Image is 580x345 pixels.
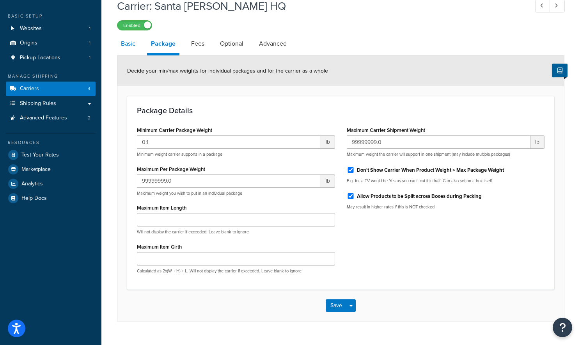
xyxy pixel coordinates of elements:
span: lb [530,135,545,149]
span: 4 [88,85,90,92]
label: Maximum Per Package Weight [137,166,205,172]
div: Basic Setup [6,13,96,20]
p: Minimum weight carrier supports in a package [137,151,335,157]
span: Advanced Features [20,115,67,121]
span: 1 [89,40,90,46]
a: Advanced [255,34,291,53]
a: Marketplace [6,162,96,176]
h3: Package Details [137,106,545,115]
label: Minimum Carrier Package Weight [137,127,212,133]
span: lb [321,135,335,149]
a: Test Your Rates [6,148,96,162]
span: 1 [89,25,90,32]
p: E.g. for a TV would be Yes as you can't cut it in half. Can also set on a box itself [347,178,545,184]
span: Help Docs [21,195,47,202]
p: May result in higher rates if this is NOT checked [347,204,545,210]
span: Shipping Rules [20,100,56,107]
label: Allow Products to be Split across Boxes during Packing [357,193,482,200]
span: Test Your Rates [21,152,59,158]
a: Analytics [6,177,96,191]
li: Websites [6,21,96,36]
a: Carriers4 [6,82,96,96]
span: lb [321,174,335,188]
li: Advanced Features [6,111,96,125]
label: Enabled [117,21,152,30]
span: Marketplace [21,166,51,173]
span: Origins [20,40,37,46]
a: Basic [117,34,139,53]
a: Optional [216,34,247,53]
span: Carriers [20,85,39,92]
li: Origins [6,36,96,50]
a: Help Docs [6,191,96,205]
label: Don't Show Carrier When Product Weight > Max Package Weight [357,167,504,174]
p: Maximum weight you wish to put in an individual package [137,190,335,196]
p: Will not display the carrier if exceeded. Leave blank to ignore [137,229,335,235]
p: Calculated as 2x(W + H) + L. Will not display the carrier if exceeded. Leave blank to ignore [137,268,335,274]
a: Origins1 [6,36,96,50]
span: Websites [20,25,42,32]
label: Maximum Item Length [137,205,186,211]
span: Pickup Locations [20,55,60,61]
button: Open Resource Center [553,318,572,337]
a: Pickup Locations1 [6,51,96,65]
span: Analytics [21,181,43,187]
a: Shipping Rules [6,96,96,111]
a: Websites1 [6,21,96,36]
li: Carriers [6,82,96,96]
span: 2 [88,115,90,121]
a: Fees [187,34,208,53]
div: Manage Shipping [6,73,96,80]
label: Maximum Item Girth [137,244,182,250]
li: Pickup Locations [6,51,96,65]
button: Show Help Docs [552,64,568,77]
span: Decide your min/max weights for individual packages and for the carrier as a whole [127,67,328,75]
a: Advanced Features2 [6,111,96,125]
p: Maximum weight the carrier will support in one shipment (may include multiple packages) [347,151,545,157]
span: 1 [89,55,90,61]
button: Save [326,299,347,312]
a: Package [147,34,179,55]
div: Resources [6,139,96,146]
label: Maximum Carrier Shipment Weight [347,127,425,133]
